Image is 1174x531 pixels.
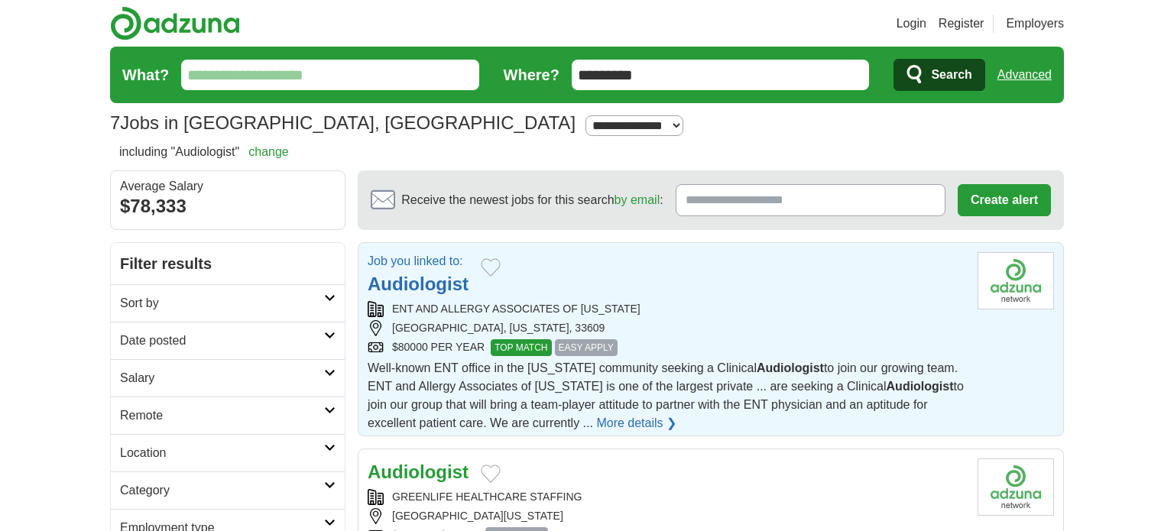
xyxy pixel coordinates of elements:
[615,193,660,206] a: by email
[120,369,324,387] h2: Salary
[120,332,324,350] h2: Date posted
[119,143,289,161] h2: including "Audiologist"
[931,60,971,90] span: Search
[120,444,324,462] h2: Location
[368,361,964,429] span: Well-known ENT office in the [US_STATE] community seeking a Clinical to join our growing team. EN...
[978,252,1054,309] img: Company logo
[120,406,324,425] h2: Remote
[491,339,551,356] span: TOP MATCH
[368,489,965,505] div: GREENLIFE HEALTHCARE STAFFING
[122,63,169,86] label: What?
[120,294,324,312] h2: Sort by
[1006,15,1064,33] a: Employers
[248,145,289,158] a: change
[481,465,501,483] button: Add to favorite jobs
[939,15,984,33] a: Register
[978,458,1054,516] img: Company logo
[555,339,618,356] span: EASY APPLY
[111,397,345,434] a: Remote
[958,184,1051,216] button: Create alert
[368,339,965,356] div: $80000 PER YEAR
[368,461,469,482] a: Audiologist
[111,434,345,471] a: Location
[368,508,965,524] div: [GEOGRAPHIC_DATA][US_STATE]
[368,301,965,317] div: ENT AND ALLERGY ASSOCIATES OF [US_STATE]
[504,63,559,86] label: Where?
[893,59,984,91] button: Search
[997,60,1052,90] a: Advanced
[111,243,345,284] h2: Filter results
[757,361,824,374] strong: Audiologist
[111,359,345,397] a: Salary
[368,320,965,336] div: [GEOGRAPHIC_DATA], [US_STATE], 33609
[368,252,469,270] p: Job you linked to:
[368,274,469,294] a: Audiologist
[887,380,954,393] strong: Audiologist
[110,6,240,40] img: Adzuna logo
[120,481,324,500] h2: Category
[401,191,663,209] span: Receive the newest jobs for this search :
[120,193,336,220] div: $78,333
[897,15,926,33] a: Login
[481,258,501,277] button: Add to favorite jobs
[110,112,576,133] h1: Jobs in [GEOGRAPHIC_DATA], [GEOGRAPHIC_DATA]
[111,284,345,322] a: Sort by
[596,414,676,432] a: More details ❯
[120,180,336,193] div: Average Salary
[111,322,345,359] a: Date posted
[110,109,120,137] span: 7
[111,471,345,509] a: Category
